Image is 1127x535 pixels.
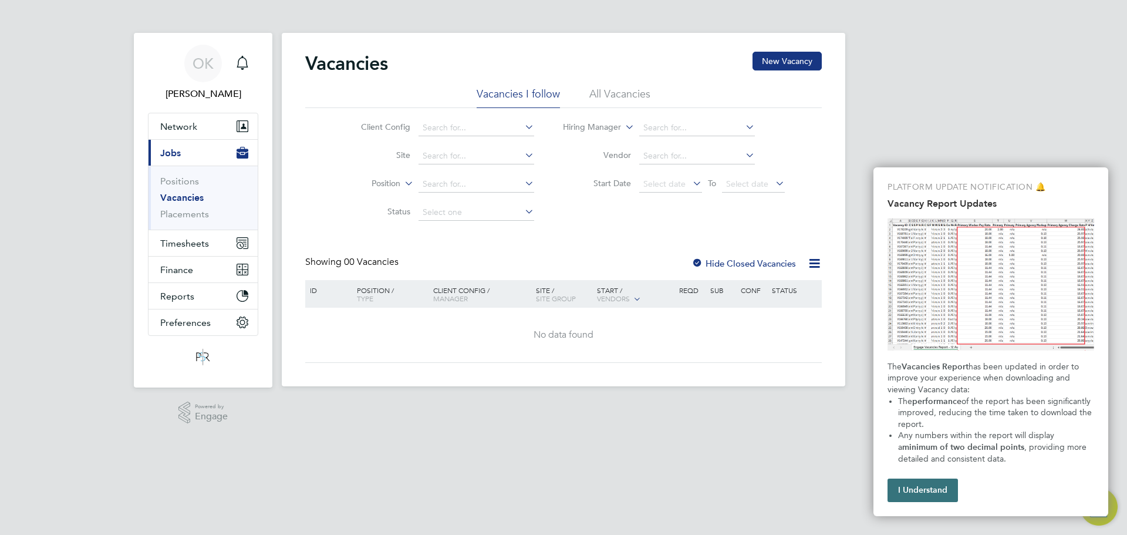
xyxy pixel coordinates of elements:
span: Type [357,294,373,303]
strong: Vacancies Report [902,362,969,372]
div: Position / [348,280,430,308]
input: Search for... [419,176,534,193]
input: Search for... [639,148,755,164]
span: To [704,176,720,191]
label: Vendor [563,150,631,160]
button: New Vacancy [753,52,822,70]
div: Status [769,280,820,300]
span: Vendors [597,294,630,303]
span: of the report has been significantly improved, reducing the time taken to download the report. [898,396,1094,429]
span: Select date [726,179,768,189]
a: Positions [160,176,199,187]
span: Any numbers within the report will display a [898,430,1057,452]
a: Go to home page [148,348,258,366]
label: Client Config [343,122,410,132]
div: Showing [305,256,401,268]
p: PLATFORM UPDATE NOTIFICATION 🔔 [888,181,1094,193]
label: Status [343,206,410,217]
span: Finance [160,264,193,275]
h2: Vacancy Report Updates [888,198,1094,209]
div: Site / [533,280,595,308]
div: Vacancy Report Updates [873,167,1108,516]
span: Preferences [160,317,211,328]
div: Start / [594,280,676,309]
span: 00 Vacancies [344,256,399,268]
strong: performance [912,396,961,406]
span: , providing more detailed and consistent data. [898,442,1089,464]
a: Go to account details [148,45,258,101]
span: The [888,362,902,372]
li: Vacancies I follow [477,87,560,108]
input: Search for... [639,120,755,136]
span: Jobs [160,147,181,159]
span: Network [160,121,197,132]
label: Hiring Manager [554,122,621,133]
span: Powered by [195,402,228,412]
div: ID [307,280,348,300]
strong: minimum of two decimal points [902,442,1024,452]
div: No data found [307,329,820,341]
nav: Main navigation [134,33,272,388]
label: Site [343,150,410,160]
img: Highlight Columns with Numbers in the Vacancies Report [888,218,1094,351]
span: Select date [643,179,686,189]
label: Position [333,178,400,190]
span: Olivia Kassim [148,87,258,101]
span: Engage [195,412,228,422]
span: Manager [433,294,468,303]
span: Reports [160,291,194,302]
div: Sub [707,280,738,300]
label: Hide Closed Vacancies [691,258,796,269]
span: has been updated in order to improve your experience when downloading and viewing Vacancy data: [888,362,1081,395]
h2: Vacancies [305,52,388,75]
li: All Vacancies [589,87,650,108]
button: I Understand [888,479,958,502]
span: The [898,396,912,406]
span: Timesheets [160,238,209,249]
div: Reqd [676,280,707,300]
input: Search for... [419,120,534,136]
a: Placements [160,208,209,220]
div: Conf [738,280,768,300]
img: psrsolutions-logo-retina.png [193,348,214,366]
span: OK [193,56,214,71]
input: Search for... [419,148,534,164]
input: Select one [419,204,534,221]
div: Client Config / [430,280,533,308]
span: Site Group [536,294,576,303]
a: Vacancies [160,192,204,203]
label: Start Date [563,178,631,189]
